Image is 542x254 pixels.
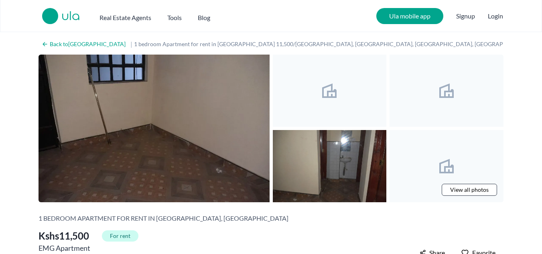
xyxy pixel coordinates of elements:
span: For rent [102,230,138,242]
h2: Back to [GEOGRAPHIC_DATA] [50,40,126,48]
h2: Real Estate Agents [99,13,151,22]
a: Ula mobile app [376,8,443,24]
h2: EMG Apartment [39,242,238,254]
a: ula [61,10,80,24]
span: View all photos [450,186,489,194]
img: 1 bedroom Apartment for rent in Kahawa West - Kshs 11,500/mo - near The KBA School, Kahawa West C... [390,55,503,127]
h2: Blog [198,13,210,22]
img: 1 bedroom Apartment for rent in Kahawa West - Kshs 11,500/mo - near The KBA School, Kahawa West C... [39,55,270,202]
a: View all photos [442,184,497,196]
h2: 1 bedroom Apartment for rent in [GEOGRAPHIC_DATA], [GEOGRAPHIC_DATA] [39,213,288,223]
a: Back to[GEOGRAPHIC_DATA] [39,39,129,50]
img: 1 bedroom Apartment for rent in Kahawa West - Kshs 11,500/mo - near The KBA School, Kahawa West C... [390,130,503,202]
h2: Tools [167,13,182,22]
span: Signup [456,8,475,24]
button: Tools [167,10,182,22]
nav: Main [99,10,226,22]
button: Real Estate Agents [99,10,151,22]
button: Login [488,11,503,21]
img: 1 bedroom Apartment for rent in Kahawa West - Kshs 11,500/mo - near The KBA School, Kahawa West C... [273,130,387,202]
span: Kshs 11,500 [39,230,89,242]
span: | [130,39,132,49]
img: 1 bedroom Apartment for rent in Kahawa West - Kshs 11,500/mo - near The KBA School, Kahawa West C... [273,55,387,127]
a: Blog [198,10,210,22]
